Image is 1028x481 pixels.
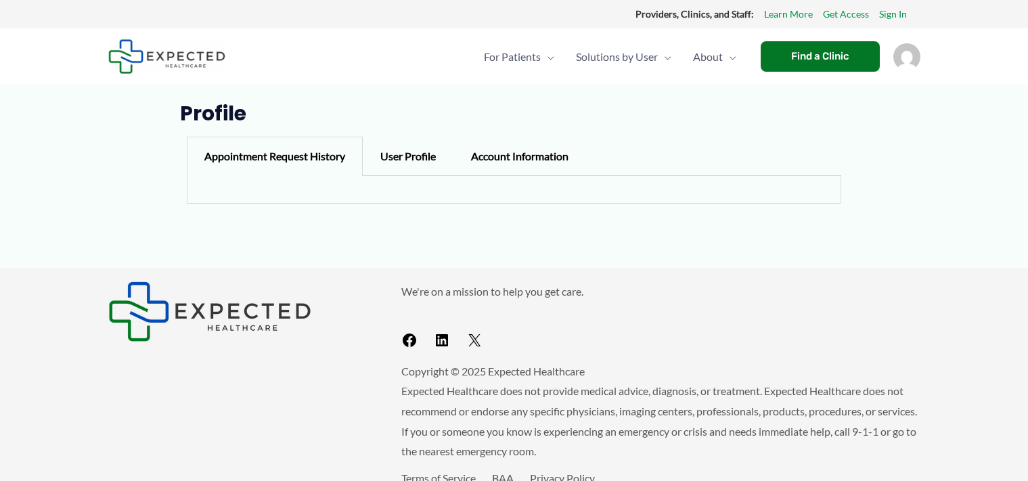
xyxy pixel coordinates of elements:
aside: Footer Widget 2 [401,281,920,354]
h1: Profile [180,101,848,126]
span: Solutions by User [576,33,658,81]
span: Menu Toggle [658,33,671,81]
strong: Providers, Clinics, and Staff: [635,8,754,20]
a: For PatientsMenu Toggle [473,33,565,81]
a: Learn More [764,5,813,23]
span: For Patients [484,33,541,81]
a: Solutions by UserMenu Toggle [565,33,682,81]
a: Sign In [879,5,907,23]
a: AboutMenu Toggle [682,33,747,81]
a: Get Access [823,5,869,23]
p: We're on a mission to help you get care. [401,281,920,302]
span: Copyright © 2025 Expected Healthcare [401,365,585,377]
div: Appointment Request History [187,137,363,176]
span: About [693,33,723,81]
span: Menu Toggle [541,33,554,81]
img: Expected Healthcare Logo - side, dark font, small [108,281,311,342]
a: Account icon link [893,49,920,62]
div: User Profile [363,137,453,176]
aside: Footer Widget 1 [108,281,367,342]
span: Menu Toggle [723,33,736,81]
img: Expected Healthcare Logo - side, dark font, small [108,39,225,74]
a: Find a Clinic [761,41,880,72]
nav: Primary Site Navigation [473,33,747,81]
span: Expected Healthcare does not provide medical advice, diagnosis, or treatment. Expected Healthcare... [401,384,917,457]
div: Account Information [453,137,586,176]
